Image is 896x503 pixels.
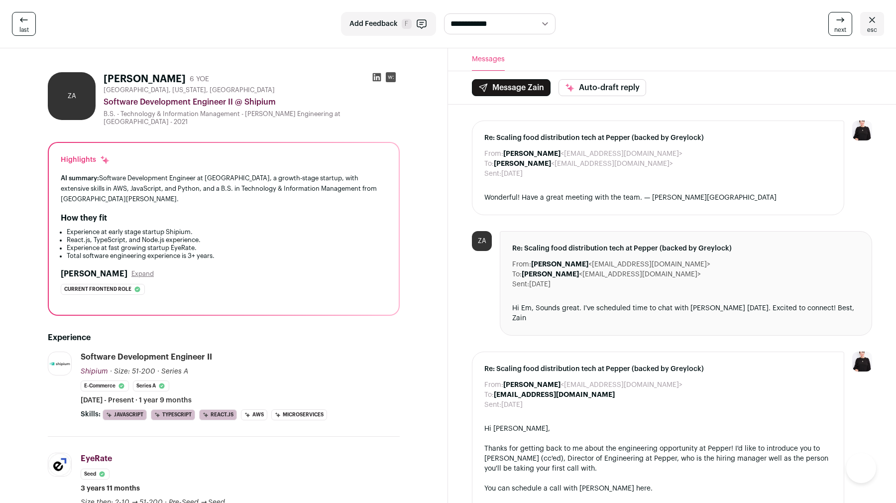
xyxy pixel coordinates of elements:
[512,279,529,289] dt: Sent:
[484,133,832,143] span: Re: Scaling food distribution tech at Pepper (backed by Greylock)
[81,484,140,494] span: 3 years 11 months
[103,409,147,420] li: JavaScript
[501,400,523,410] dd: [DATE]
[349,19,398,29] span: Add Feedback
[484,390,494,400] dt: To:
[531,259,710,269] dd: <[EMAIL_ADDRESS][DOMAIN_NAME]>
[402,19,412,29] span: F
[48,361,71,367] img: 59103db993474dba6ca98e75035bd23f8cb9e283fd8d8805c782458079285518.png
[67,244,387,252] li: Experience at fast growing startup EyeRate.
[161,368,188,375] span: Series A
[151,409,195,420] li: TypeScript
[19,26,29,34] span: last
[241,409,267,420] li: AWS
[133,380,169,391] li: Series A
[67,236,387,244] li: React.js, TypeScript, and Node.js experience.
[522,269,701,279] dd: <[EMAIL_ADDRESS][DOMAIN_NAME]>
[846,453,876,483] iframe: Help Scout Beacon - Open
[559,79,646,96] button: Auto-draft reply
[104,110,400,126] div: B.S. - Technology & Information Management - [PERSON_NAME] Engineering at [GEOGRAPHIC_DATA] - 2021
[81,455,112,463] span: EyeRate
[48,332,400,344] h2: Experience
[484,444,832,474] div: Thanks for getting back to me about the engineering opportunity at Pepper! I'd like to introduce ...
[61,155,110,165] div: Highlights
[61,268,127,280] h2: [PERSON_NAME]
[512,303,860,323] div: Hi Em, Sounds great. I've scheduled time to chat with [PERSON_NAME] [DATE]. Excited to connect! B...
[484,400,501,410] dt: Sent:
[501,169,523,179] dd: [DATE]
[484,169,501,179] dt: Sent:
[61,175,99,181] span: AI summary:
[529,279,551,289] dd: [DATE]
[190,74,209,84] div: 6 YOE
[860,12,884,36] a: esc
[67,252,387,260] li: Total software engineering experience is 3+ years.
[484,159,494,169] dt: To:
[199,409,237,420] li: React.js
[503,380,682,390] dd: <[EMAIL_ADDRESS][DOMAIN_NAME]>
[271,409,327,420] li: Microservices
[522,271,579,278] b: [PERSON_NAME]
[48,72,96,120] div: ZA
[81,352,212,363] div: Software Development Engineer II
[472,48,505,71] button: Messages
[67,228,387,236] li: Experience at early stage startup Shipium.
[852,352,872,372] img: 9240684-medium_jpg
[81,469,110,480] li: Seed
[494,391,615,398] b: [EMAIL_ADDRESS][DOMAIN_NAME]
[12,12,36,36] a: last
[131,270,154,278] button: Expand
[81,409,101,419] span: Skills:
[104,86,275,94] span: [GEOGRAPHIC_DATA], [US_STATE], [GEOGRAPHIC_DATA]
[494,160,551,167] b: [PERSON_NAME]
[867,26,877,34] span: esc
[834,26,846,34] span: next
[531,261,588,268] b: [PERSON_NAME]
[48,453,71,476] img: 0d6a59d8ed88c250c2a1cdc6f5783a437f5f073562897712d198aaef27f197be.jpg
[484,364,832,374] span: Re: Scaling food distribution tech at Pepper (backed by Greylock)
[484,485,653,492] a: You can schedule a call with [PERSON_NAME] here.
[104,96,400,108] div: Software Development Engineer II @ Shipium
[64,284,131,294] span: Current frontend role
[61,173,387,204] div: Software Development Engineer at [GEOGRAPHIC_DATA], a growth-stage startup, with extensive skills...
[828,12,852,36] a: next
[484,193,832,203] div: Wonderful! Have a great meeting with the team. — [PERSON_NAME][GEOGRAPHIC_DATA]
[81,380,129,391] li: E-commerce
[81,395,192,405] span: [DATE] - Present · 1 year 9 months
[484,380,503,390] dt: From:
[61,212,107,224] h2: How they fit
[852,121,872,140] img: 9240684-medium_jpg
[512,269,522,279] dt: To:
[503,149,682,159] dd: <[EMAIL_ADDRESS][DOMAIN_NAME]>
[104,72,186,86] h1: [PERSON_NAME]
[494,159,673,169] dd: <[EMAIL_ADDRESS][DOMAIN_NAME]>
[484,424,832,434] div: Hi [PERSON_NAME],
[512,259,531,269] dt: From:
[110,368,155,375] span: · Size: 51-200
[341,12,436,36] button: Add Feedback F
[81,368,108,375] span: Shipium
[157,367,159,377] span: ·
[503,381,560,388] b: [PERSON_NAME]
[472,231,492,251] div: ZA
[503,150,560,157] b: [PERSON_NAME]
[472,79,551,96] button: Message Zain
[484,149,503,159] dt: From:
[512,244,860,253] span: Re: Scaling food distribution tech at Pepper (backed by Greylock)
